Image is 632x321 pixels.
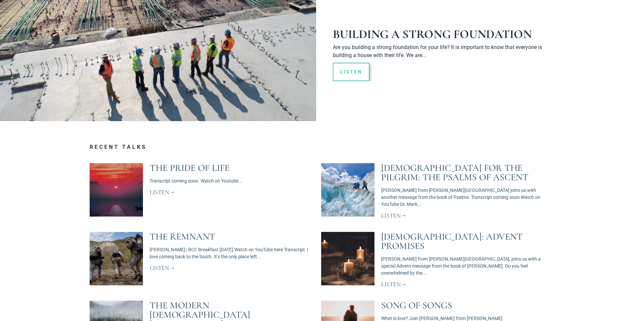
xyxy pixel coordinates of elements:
a: [DEMOGRAPHIC_DATA] for the Pilgrim: The Psalms of Ascent [381,162,528,183]
a: Read more about Psalms for the Pilgrim: The Psalms of Ascent [381,212,407,219]
a: The Pride of Life [150,162,230,174]
a: [DEMOGRAPHIC_DATA]: Advent Promises [381,231,523,252]
a: Building A Strong Foundation [333,27,532,41]
a: Read more about The Pride of Life [150,189,175,196]
a: Read more about The Remnant [150,264,175,272]
p: [PERSON_NAME] from [PERSON_NAME][GEOGRAPHIC_DATA], joins us with a special Advent message from th... [381,256,543,277]
p: [PERSON_NAME] from [PERSON_NAME][GEOGRAPHIC_DATA] joins us with another message from the book of ... [381,187,543,208]
a: Song of Songs [381,300,452,311]
p: Transcript coming soon. Watch on Youtube [150,178,311,185]
a: Read more about Isaiah: Advent Promises [381,281,407,288]
a: The Remnant [150,231,215,242]
p: [PERSON_NAME] | BCC Breakfast [DATE] Watch on YouTube here Transcript: I love coming back to the ... [150,246,311,260]
h3: Recent Talks [90,144,543,150]
a: Read more about Building A Strong Foundation [333,63,369,81]
p: Are you building a strong foundation for your life? It is important to know that everyone is buil... [333,43,546,59]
